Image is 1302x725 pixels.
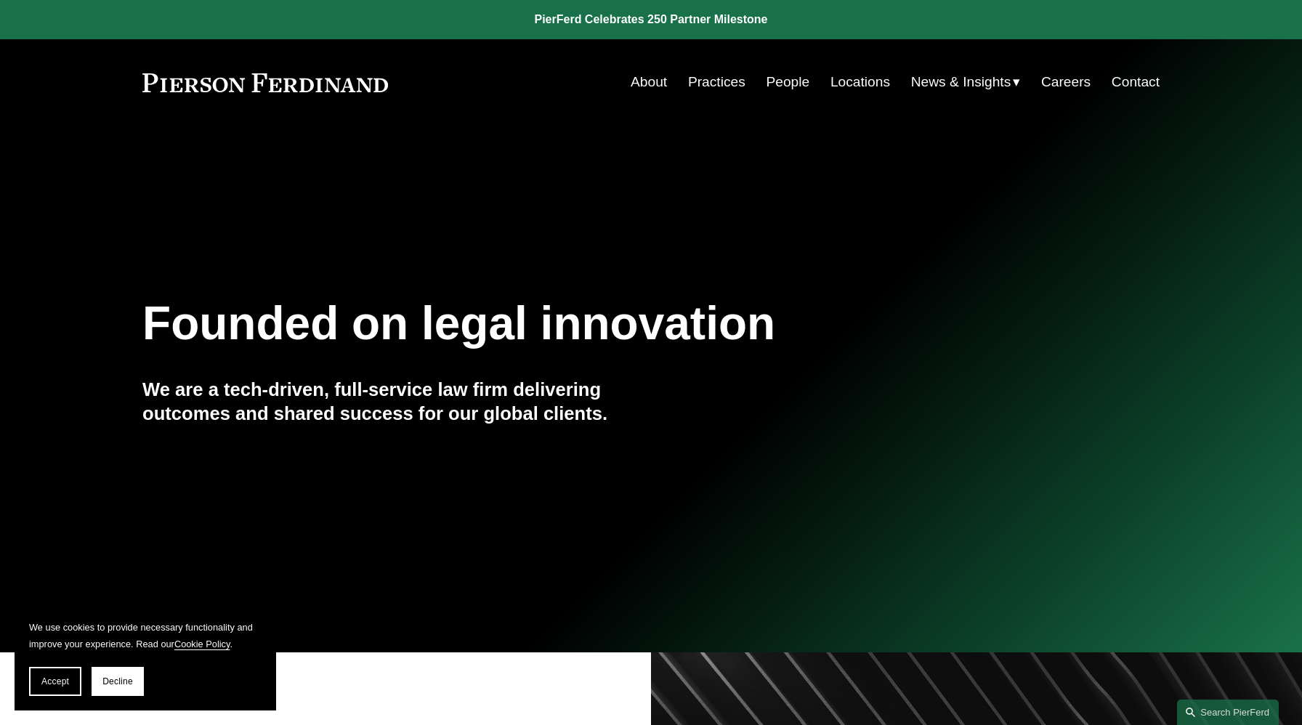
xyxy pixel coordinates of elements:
button: Decline [92,667,144,696]
a: About [631,68,667,96]
span: Accept [41,676,69,686]
span: Decline [102,676,133,686]
p: We use cookies to provide necessary functionality and improve your experience. Read our . [29,619,262,652]
a: folder dropdown [911,68,1021,96]
h1: Founded on legal innovation [142,297,990,350]
a: Locations [830,68,890,96]
button: Accept [29,667,81,696]
a: Careers [1041,68,1091,96]
a: Practices [688,68,745,96]
section: Cookie banner [15,604,276,710]
a: Contact [1112,68,1160,96]
a: People [766,68,809,96]
span: News & Insights [911,70,1011,95]
a: Cookie Policy [174,639,230,649]
a: Search this site [1177,700,1279,725]
h4: We are a tech-driven, full-service law firm delivering outcomes and shared success for our global... [142,378,651,425]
